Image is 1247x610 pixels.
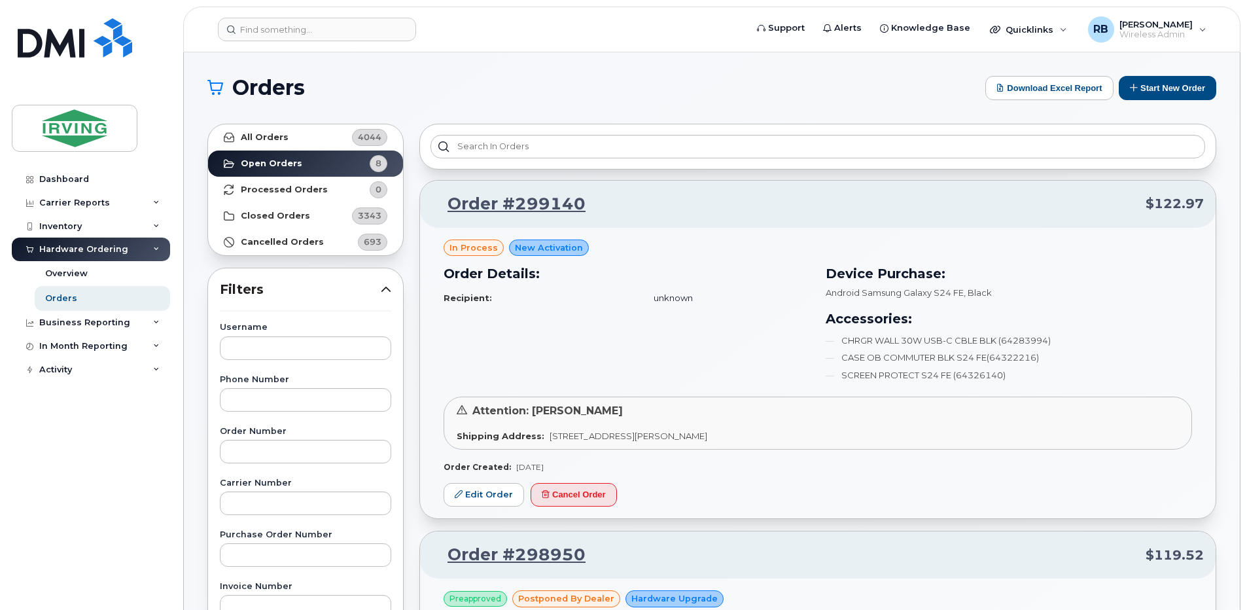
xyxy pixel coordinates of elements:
[241,185,328,195] strong: Processed Orders
[449,242,498,254] span: in process
[430,135,1205,158] input: Search in orders
[826,309,1192,329] h3: Accessories:
[241,237,324,247] strong: Cancelled Orders
[220,479,391,488] label: Carrier Number
[208,229,403,255] a: Cancelled Orders693
[220,280,381,299] span: Filters
[376,157,381,170] span: 8
[518,592,614,605] span: postponed by Dealer
[208,177,403,203] a: Processed Orders0
[364,236,381,248] span: 693
[550,431,707,441] span: [STREET_ADDRESS][PERSON_NAME]
[208,124,403,151] a: All Orders4044
[826,287,964,298] span: Android Samsung Galaxy S24 FE
[1119,76,1216,100] button: Start New Order
[208,203,403,229] a: Closed Orders3343
[444,293,492,303] strong: Recipient:
[515,242,583,254] span: New Activation
[964,287,992,298] span: , Black
[220,427,391,436] label: Order Number
[241,211,310,221] strong: Closed Orders
[358,209,381,222] span: 3343
[826,264,1192,283] h3: Device Purchase:
[631,592,718,605] span: Hardware Upgrade
[241,158,302,169] strong: Open Orders
[826,369,1192,382] li: SCREEN PROTECT S24 FE (64326140)
[232,78,305,98] span: Orders
[358,131,381,143] span: 4044
[444,264,810,283] h3: Order Details:
[985,76,1114,100] button: Download Excel Report
[444,483,524,507] a: Edit Order
[449,593,501,605] span: Preapproved
[642,287,810,310] td: unknown
[376,183,381,196] span: 0
[220,323,391,332] label: Username
[432,192,586,216] a: Order #299140
[516,462,544,472] span: [DATE]
[1146,194,1204,213] span: $122.97
[472,404,623,417] span: Attention: [PERSON_NAME]
[208,151,403,177] a: Open Orders8
[1146,546,1204,565] span: $119.52
[220,376,391,384] label: Phone Number
[826,334,1192,347] li: CHRGR WALL 30W USB-C CBLE BLK (64283994)
[826,351,1192,364] li: CASE OB COMMUTER BLK S24 FE(64322216)
[432,543,586,567] a: Order #298950
[457,431,544,441] strong: Shipping Address:
[220,583,391,591] label: Invoice Number
[531,483,617,507] button: Cancel Order
[444,462,511,472] strong: Order Created:
[220,531,391,539] label: Purchase Order Number
[241,132,289,143] strong: All Orders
